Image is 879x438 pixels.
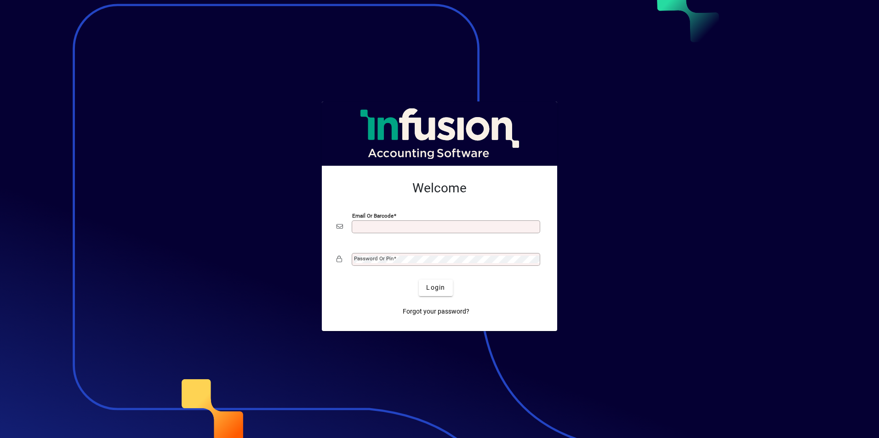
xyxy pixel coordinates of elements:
span: Forgot your password? [403,307,469,316]
mat-label: Email or Barcode [352,212,394,219]
h2: Welcome [337,180,542,196]
a: Forgot your password? [399,303,473,320]
button: Login [419,280,452,296]
mat-label: Password or Pin [354,255,394,262]
span: Login [426,283,445,292]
